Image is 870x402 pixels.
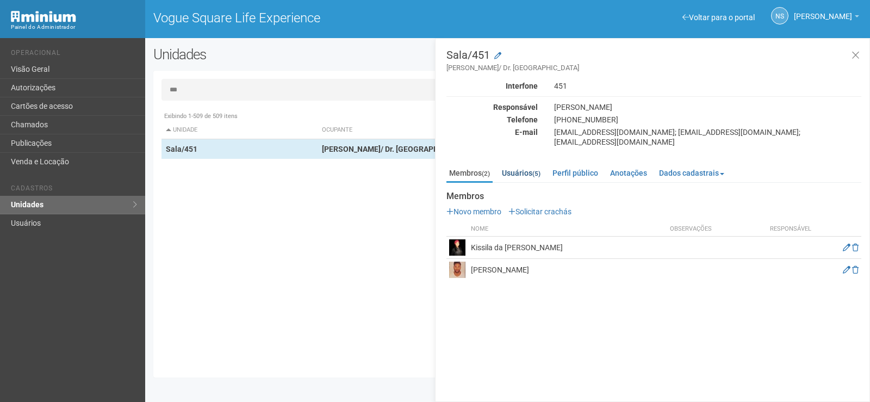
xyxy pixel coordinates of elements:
div: [PHONE_NUMBER] [546,115,869,125]
a: Voltar para o portal [682,13,755,22]
div: Responsável [438,102,546,112]
a: Editar membro [843,265,850,274]
td: Kissila da [PERSON_NAME] [468,237,667,259]
div: Painel do Administrador [11,22,137,32]
th: Nome [468,222,667,237]
strong: Membros [446,191,861,201]
small: (5) [532,170,540,177]
a: Usuários(5) [499,165,543,181]
th: Unidade: activate to sort column descending [161,121,318,139]
div: 451 [546,81,869,91]
div: E-mail [438,127,546,137]
a: Dados cadastrais [656,165,727,181]
a: Excluir membro [852,265,859,274]
img: user.png [449,262,465,278]
a: Novo membro [446,207,501,216]
h3: Sala/451 [446,50,861,73]
div: Exibindo 1-509 de 509 itens [161,112,854,121]
td: [PERSON_NAME] [468,259,667,281]
small: (2) [482,170,490,177]
h2: Unidades [153,46,439,63]
li: Operacional [11,49,137,60]
div: Interfone [438,81,546,91]
li: Cadastros [11,184,137,196]
strong: [PERSON_NAME]/ Dr. [GEOGRAPHIC_DATA] [322,145,470,153]
a: Perfil público [550,165,601,181]
a: Solicitar crachás [508,207,571,216]
img: Minium [11,11,76,22]
div: Telefone [438,115,546,125]
span: Nicolle Silva [794,2,852,21]
strong: Sala/451 [166,145,197,153]
a: Membros(2) [446,165,493,183]
a: NS [771,7,788,24]
th: Ocupante: activate to sort column ascending [318,121,602,139]
a: Modificar a unidade [494,51,501,61]
h1: Vogue Square Life Experience [153,11,500,25]
a: Excluir membro [852,243,859,252]
a: Anotações [607,165,650,181]
th: Responsável [763,222,818,237]
a: [PERSON_NAME] [794,14,859,22]
th: Observações [667,222,764,237]
a: Editar membro [843,243,850,252]
img: user.png [449,239,465,256]
div: [EMAIL_ADDRESS][DOMAIN_NAME]; [EMAIL_ADDRESS][DOMAIN_NAME]; [EMAIL_ADDRESS][DOMAIN_NAME] [546,127,869,147]
div: [PERSON_NAME] [546,102,869,112]
small: [PERSON_NAME]/ Dr. [GEOGRAPHIC_DATA] [446,63,861,73]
